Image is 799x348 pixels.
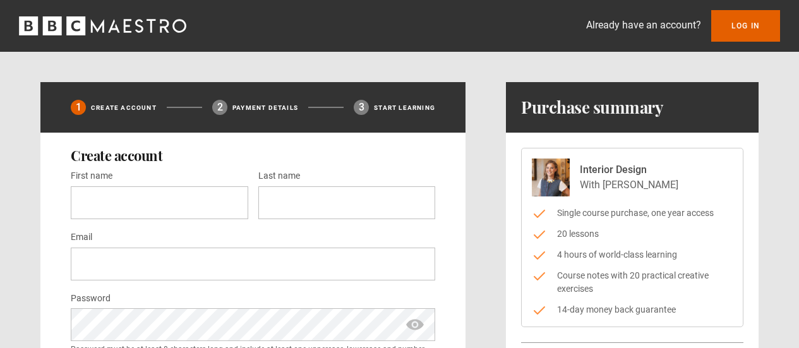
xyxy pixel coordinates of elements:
li: 4 hours of world-class learning [532,248,733,261]
li: Course notes with 20 practical creative exercises [532,269,733,296]
div: 1 [71,100,86,115]
p: Interior Design [580,162,678,177]
svg: BBC Maestro [19,16,186,35]
label: Last name [258,169,300,184]
li: Single course purchase, one year access [532,207,733,220]
label: First name [71,169,112,184]
div: 3 [354,100,369,115]
a: Log In [711,10,780,42]
p: Already have an account? [586,18,701,33]
p: Payment details [232,103,298,112]
p: Start learning [374,103,435,112]
p: Create Account [91,103,157,112]
p: With [PERSON_NAME] [580,177,678,193]
h2: Create account [71,148,435,163]
span: show password [405,308,425,341]
h1: Purchase summary [521,97,663,117]
li: 14-day money back guarantee [532,303,733,316]
div: 2 [212,100,227,115]
label: Password [71,291,111,306]
li: 20 lessons [532,227,733,241]
label: Email [71,230,92,245]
